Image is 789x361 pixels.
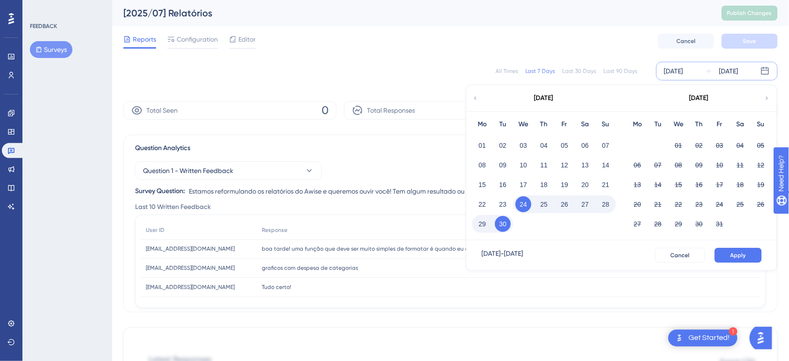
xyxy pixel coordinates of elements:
[595,119,616,130] div: Su
[689,333,730,343] div: Get Started!
[262,283,291,291] span: Tudo certo!
[536,157,552,173] button: 11
[630,177,646,193] button: 13
[135,202,211,213] span: Last 10 Written Feedback
[516,177,531,193] button: 17
[516,157,531,173] button: 10
[563,67,596,75] div: Last 30 Days
[146,283,235,291] span: [EMAIL_ADDRESS][DOMAIN_NAME]
[516,196,531,212] button: 24
[729,327,738,336] div: 1
[691,196,707,212] button: 23
[710,119,730,130] div: Fr
[513,119,534,130] div: We
[671,196,687,212] button: 22
[627,119,648,130] div: Mo
[727,9,772,17] span: Publish Changes
[751,119,771,130] div: Su
[677,37,696,45] span: Cancel
[30,22,57,30] div: FEEDBACK
[577,137,593,153] button: 06
[262,264,358,272] span: graficos com despesa de categorias
[474,216,490,232] button: 29
[691,157,707,173] button: 09
[495,157,511,173] button: 09
[598,196,614,212] button: 28
[648,119,668,130] div: Tu
[534,119,554,130] div: Th
[322,103,329,118] span: 0
[732,196,748,212] button: 25
[674,332,685,344] img: launcher-image-alternative-text
[671,137,687,153] button: 01
[577,157,593,173] button: 13
[495,67,518,75] div: All Times
[474,137,490,153] button: 01
[238,34,256,45] span: Editor
[575,119,595,130] div: Sa
[689,93,709,104] div: [DATE]
[689,119,710,130] div: Th
[753,137,769,153] button: 05
[671,252,690,259] span: Cancel
[743,37,756,45] span: Save
[712,137,728,153] button: 03
[525,67,555,75] div: Last 7 Days
[715,248,762,263] button: Apply
[650,196,666,212] button: 21
[604,67,638,75] div: Last 90 Days
[650,177,666,193] button: 14
[474,177,490,193] button: 15
[474,196,490,212] button: 22
[671,177,687,193] button: 15
[630,216,646,232] button: 27
[668,330,738,347] div: Open Get Started! checklist, remaining modules: 1
[516,137,531,153] button: 03
[262,226,287,234] span: Response
[22,2,58,14] span: Need Help?
[135,161,322,180] button: Question 1 - Written Feedback
[554,119,575,130] div: Fr
[753,196,769,212] button: 26
[598,177,614,193] button: 21
[123,7,698,20] div: [2025/07] Relatórios
[557,196,573,212] button: 26
[753,177,769,193] button: 19
[495,177,511,193] button: 16
[732,157,748,173] button: 11
[143,165,233,176] span: Question 1 - Written Feedback
[712,177,728,193] button: 17
[536,177,552,193] button: 18
[557,157,573,173] button: 12
[534,93,553,104] div: [DATE]
[753,157,769,173] button: 12
[722,6,778,21] button: Publish Changes
[719,65,739,77] div: [DATE]
[367,105,415,116] span: Total Responses
[177,34,218,45] span: Configuration
[712,157,728,173] button: 10
[650,216,666,232] button: 28
[712,196,728,212] button: 24
[732,137,748,153] button: 04
[481,248,523,263] div: [DATE] - [DATE]
[536,137,552,153] button: 04
[135,143,190,154] span: Question Analytics
[668,119,689,130] div: We
[732,177,748,193] button: 18
[750,324,778,352] iframe: UserGuiding AI Assistant Launcher
[730,119,751,130] div: Sa
[495,137,511,153] button: 02
[598,157,614,173] button: 14
[557,177,573,193] button: 19
[146,245,235,253] span: [EMAIL_ADDRESS][DOMAIN_NAME]
[146,264,235,272] span: [EMAIL_ADDRESS][DOMAIN_NAME]
[691,137,707,153] button: 02
[650,157,666,173] button: 07
[598,137,614,153] button: 07
[671,216,687,232] button: 29
[691,216,707,232] button: 30
[658,34,714,49] button: Cancel
[146,226,165,234] span: User ID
